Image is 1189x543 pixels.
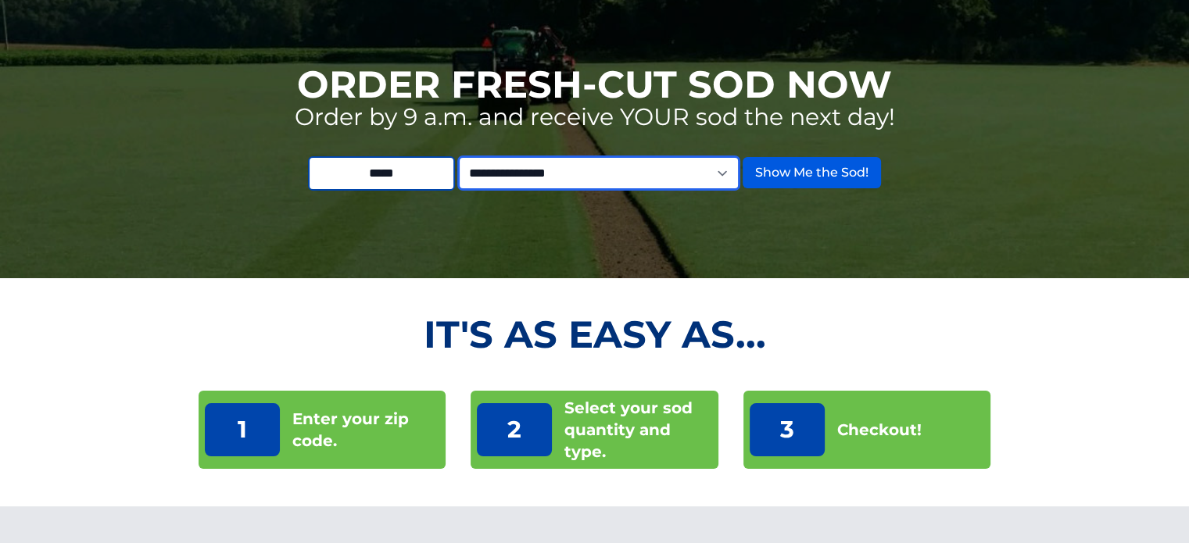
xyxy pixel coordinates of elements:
h1: Order Fresh-Cut Sod Now [297,66,892,103]
p: 3 [750,403,825,456]
p: Enter your zip code. [292,408,440,452]
p: Checkout! [837,419,922,441]
p: 2 [477,403,552,456]
h2: It's as Easy As... [199,316,991,353]
p: Select your sod quantity and type. [564,397,712,463]
button: Show Me the Sod! [743,157,881,188]
p: Order by 9 a.m. and receive YOUR sod the next day! [295,103,895,131]
p: 1 [205,403,280,456]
